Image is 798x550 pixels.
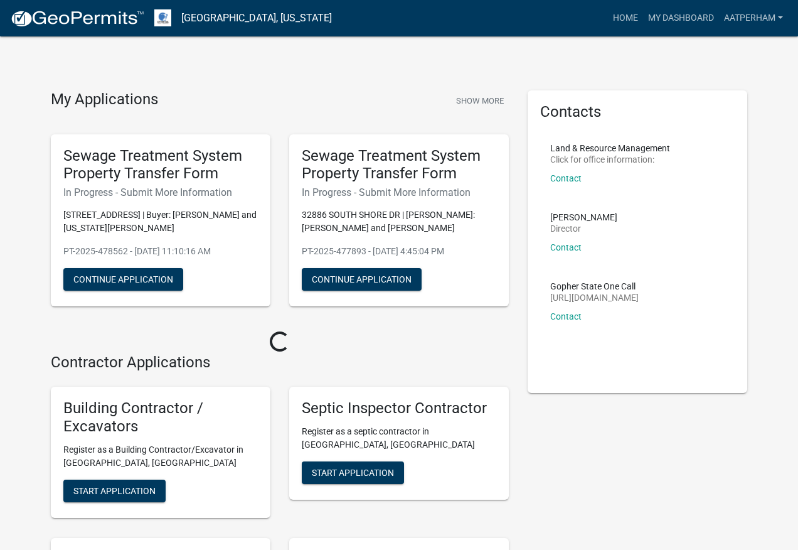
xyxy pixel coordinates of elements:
[73,485,156,495] span: Start Application
[550,293,639,302] p: [URL][DOMAIN_NAME]
[550,213,617,222] p: [PERSON_NAME]
[302,186,496,198] h6: In Progress - Submit More Information
[51,90,158,109] h4: My Applications
[51,353,509,372] h4: Contractor Applications
[550,282,639,291] p: Gopher State One Call
[302,208,496,235] p: 32886 SOUTH SHORE DR | [PERSON_NAME]: [PERSON_NAME] and [PERSON_NAME]
[63,480,166,502] button: Start Application
[63,399,258,436] h5: Building Contractor / Excavators
[550,224,617,233] p: Director
[63,147,258,183] h5: Sewage Treatment System Property Transfer Form
[63,208,258,235] p: [STREET_ADDRESS] | Buyer: [PERSON_NAME] and [US_STATE][PERSON_NAME]
[302,425,496,451] p: Register as a septic contractor in [GEOGRAPHIC_DATA], [GEOGRAPHIC_DATA]
[550,242,582,252] a: Contact
[550,311,582,321] a: Contact
[550,144,670,153] p: Land & Resource Management
[643,6,719,30] a: My Dashboard
[550,173,582,183] a: Contact
[63,186,258,198] h6: In Progress - Submit More Information
[302,245,496,258] p: PT-2025-477893 - [DATE] 4:45:04 PM
[63,443,258,470] p: Register as a Building Contractor/Excavator in [GEOGRAPHIC_DATA], [GEOGRAPHIC_DATA]
[719,6,788,30] a: AATPerham
[63,245,258,258] p: PT-2025-478562 - [DATE] 11:10:16 AM
[550,155,670,164] p: Click for office information:
[302,461,404,484] button: Start Application
[302,399,496,418] h5: Septic Inspector Contractor
[181,8,332,29] a: [GEOGRAPHIC_DATA], [US_STATE]
[63,268,183,291] button: Continue Application
[302,268,422,291] button: Continue Application
[540,103,735,121] h5: Contacts
[154,9,171,26] img: Otter Tail County, Minnesota
[302,147,496,183] h5: Sewage Treatment System Property Transfer Form
[312,467,394,477] span: Start Application
[451,90,509,111] button: Show More
[608,6,643,30] a: Home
